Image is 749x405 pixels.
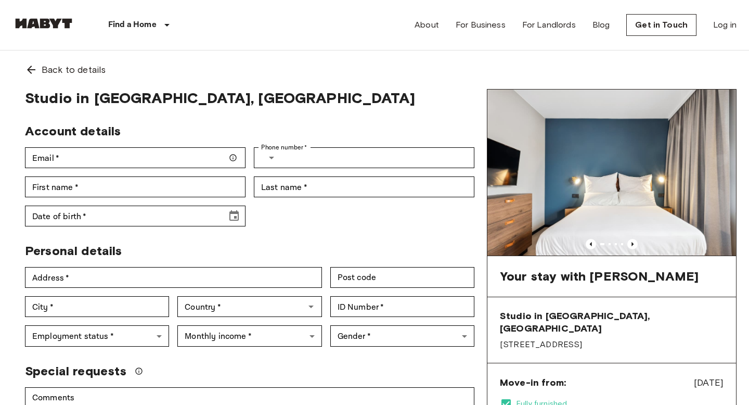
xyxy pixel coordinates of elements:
[25,89,474,107] span: Studio in [GEOGRAPHIC_DATA], [GEOGRAPHIC_DATA]
[261,147,282,168] button: Select country
[25,363,126,379] span: Special requests
[12,18,75,29] img: Habyt
[25,243,122,258] span: Personal details
[25,296,169,317] div: City
[330,296,474,317] div: ID Number
[626,14,696,36] a: Get in Touch
[415,19,439,31] a: About
[261,143,307,152] label: Phone number
[25,147,246,168] div: Email
[713,19,737,31] a: Log in
[500,376,566,389] span: Move-in from:
[500,339,724,350] span: [STREET_ADDRESS]
[627,239,638,249] button: Previous image
[487,90,736,256] img: Marketing picture of unit DE-01-480-215-01
[522,19,576,31] a: For Landlords
[25,123,121,138] span: Account details
[224,206,244,226] button: Choose date
[694,376,724,389] span: [DATE]
[12,50,737,89] a: Back to details
[500,310,724,335] span: Studio in [GEOGRAPHIC_DATA], [GEOGRAPHIC_DATA]
[586,239,596,249] button: Previous image
[592,19,610,31] a: Blog
[25,267,322,288] div: Address
[229,154,237,162] svg: Make sure your email is correct — we'll send your booking details there.
[135,367,143,375] svg: We'll do our best to accommodate your request, but please note we can't guarantee it will be poss...
[330,267,474,288] div: Post code
[456,19,506,31] a: For Business
[42,63,106,77] span: Back to details
[254,176,474,197] div: Last name
[108,19,157,31] p: Find a Home
[304,299,318,314] button: Open
[500,269,699,284] span: Your stay with [PERSON_NAME]
[25,176,246,197] div: First name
